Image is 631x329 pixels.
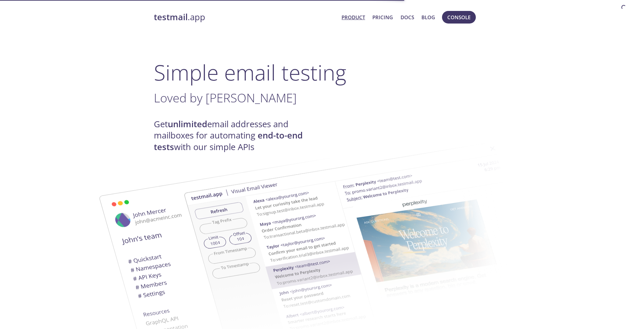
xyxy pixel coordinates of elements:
button: Console [442,11,476,24]
h1: Simple email testing [154,60,477,85]
span: Console [447,13,471,22]
strong: testmail [154,11,188,23]
a: testmail.app [154,12,337,23]
strong: end-to-end tests [154,130,303,152]
a: Docs [401,13,414,22]
a: Pricing [372,13,393,22]
a: Blog [421,13,435,22]
span: Loved by [PERSON_NAME] [154,89,297,106]
h4: Get email addresses and mailboxes for automating with our simple APIs [154,119,316,153]
strong: unlimited [168,118,207,130]
a: Product [342,13,365,22]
